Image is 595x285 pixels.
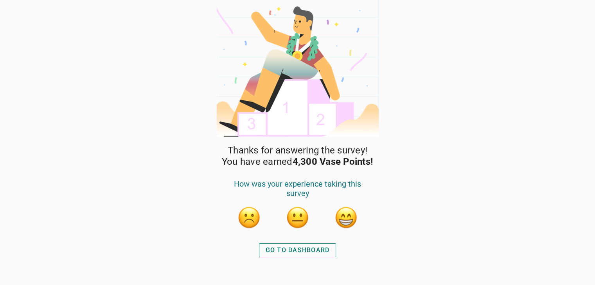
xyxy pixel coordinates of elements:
div: GO TO DASHBOARD [266,246,330,255]
span: Thanks for answering the survey! [228,145,367,156]
span: You have earned [222,156,373,167]
div: How was your experience taking this survey [225,179,370,206]
strong: 4,300 Vase Points! [293,156,374,167]
button: GO TO DASHBOARD [259,243,336,257]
